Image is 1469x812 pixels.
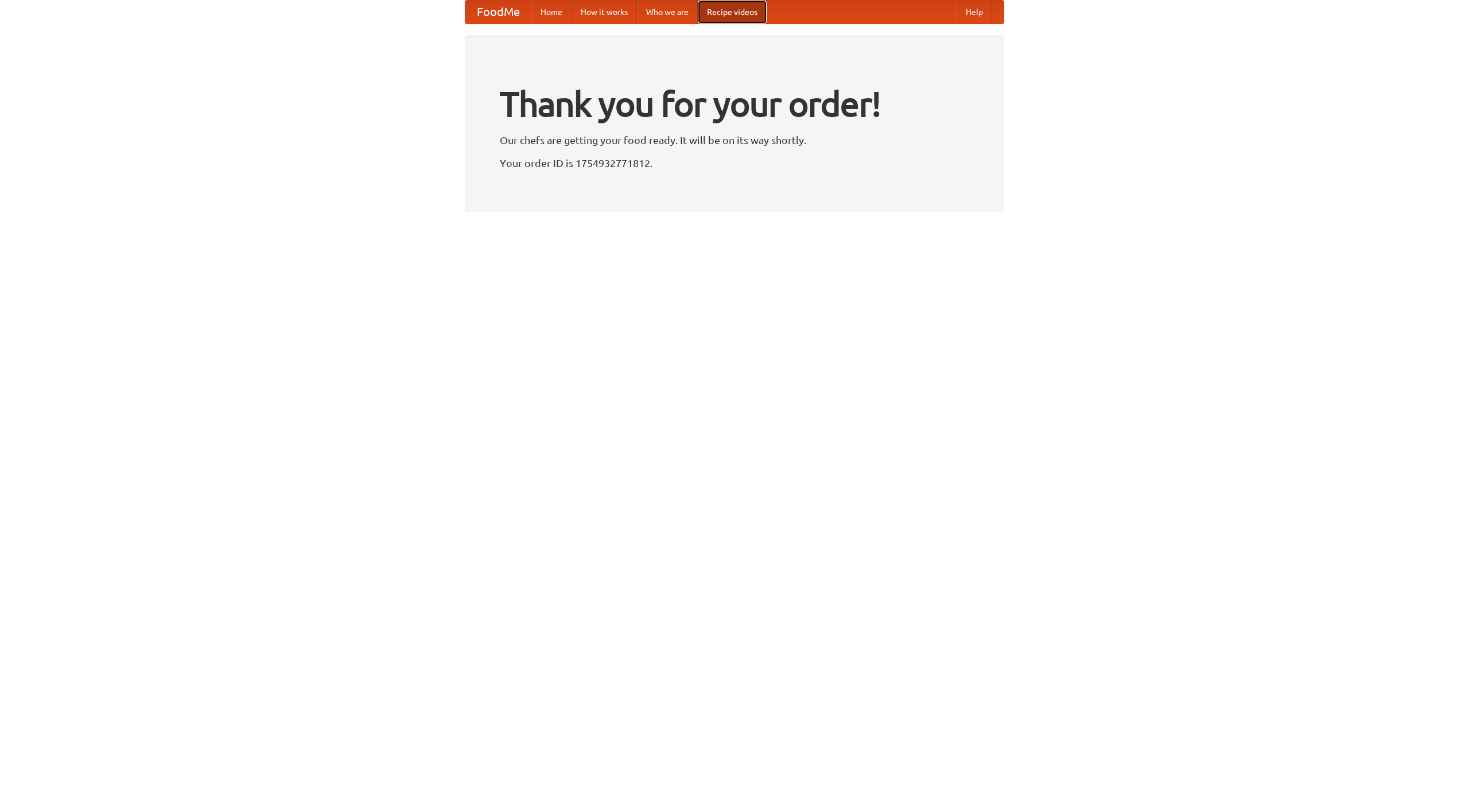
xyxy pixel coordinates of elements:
p: Your order ID is 1754932771812. [500,154,969,172]
a: How it works [572,1,637,24]
p: Our chefs are getting your food ready. It will be on its way shortly. [500,131,969,149]
a: Recipe videos [698,1,767,24]
a: Help [957,1,992,24]
a: FoodMe [465,1,531,24]
a: Who we are [637,1,698,24]
a: Home [531,1,572,24]
h1: Thank you for your order! [500,76,969,131]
